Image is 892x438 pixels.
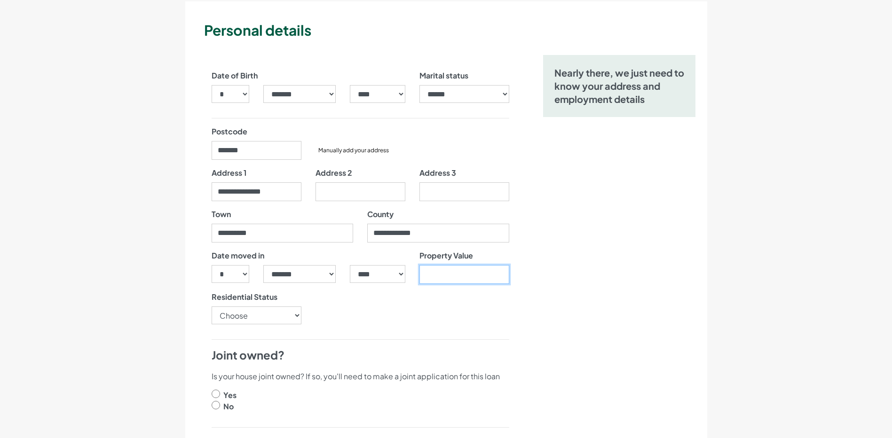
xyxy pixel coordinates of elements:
label: Town [212,209,231,220]
label: Postcode [212,126,247,137]
label: County [367,209,394,220]
button: Manually add your address [316,146,392,155]
label: Address 1 [212,167,246,179]
label: Residential Status [212,291,277,303]
label: Date of Birth [212,70,258,81]
label: Date moved in [212,250,264,261]
label: No [223,401,234,412]
h5: Nearly there, we just need to know your address and employment details [554,66,685,106]
label: Property Value [419,250,473,261]
label: Marital status [419,70,468,81]
h3: Personal details [204,20,703,40]
label: Yes [223,390,237,401]
h4: Joint owned? [212,347,509,363]
label: Address 3 [419,167,456,179]
p: Is your house joint owned? If so, you'll need to make a joint application for this loan [212,371,509,382]
label: Address 2 [316,167,352,179]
